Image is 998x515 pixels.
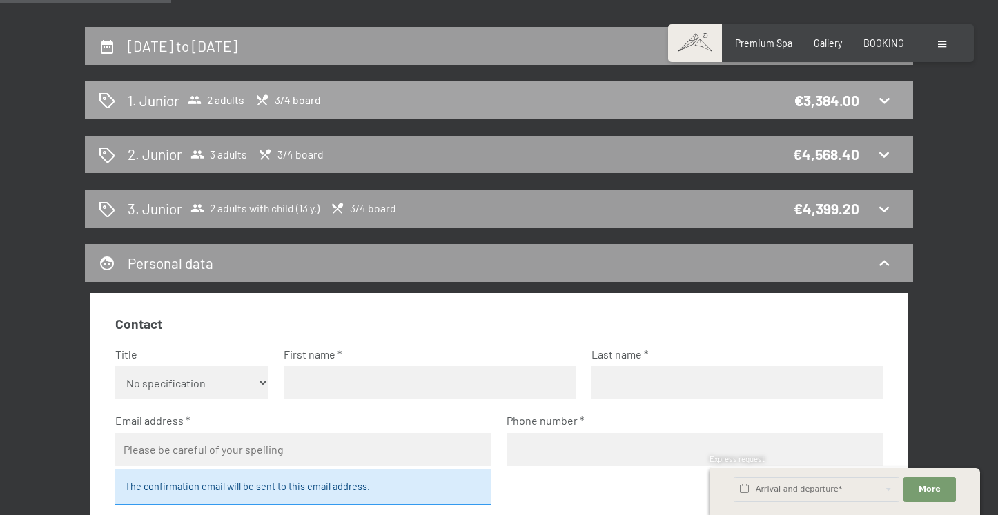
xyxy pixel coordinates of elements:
h2: [DATE] to [DATE] [128,37,237,54]
span: 3 adults [190,148,247,161]
a: Premium Spa [735,37,792,49]
label: First name [284,347,565,362]
span: 2 adults with child (13 y.) [190,201,320,215]
span: 2 adults [188,93,244,107]
label: Title [115,347,258,362]
div: The confirmation email will be sent to this email address. [115,469,491,505]
h2: 1. Junior [128,90,179,110]
button: More [903,477,956,502]
div: €3,384.00 [794,90,859,110]
legend: Contact [115,315,162,334]
label: Email address [115,413,480,428]
h2: 2. Junior [128,144,182,164]
span: Express request [710,454,765,463]
span: 3/4 board [331,201,396,215]
label: Phone number [507,413,872,428]
div: €4,399.20 [794,199,859,219]
h2: Personal data [128,254,213,272]
h2: 3. Junior [128,199,182,219]
label: Last name [591,347,872,362]
input: Please be careful of your spelling [115,433,491,466]
span: 3/4 board [258,148,324,161]
a: Gallery [814,37,842,49]
a: BOOKING [863,37,904,49]
span: More [919,484,941,495]
div: €4,568.40 [793,144,859,164]
span: 3/4 board [255,93,321,107]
